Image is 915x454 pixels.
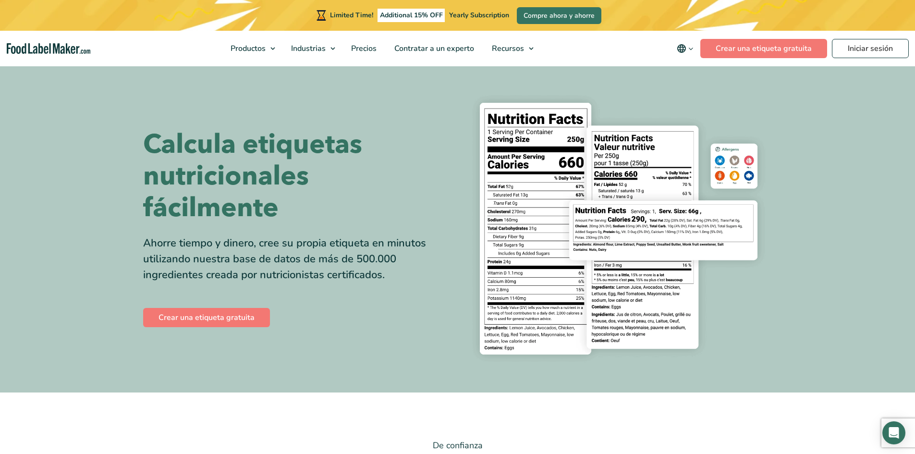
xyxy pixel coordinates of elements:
[222,31,280,66] a: Productos
[143,308,270,327] a: Crear una etiqueta gratuita
[391,43,475,54] span: Contratar a un experto
[489,43,525,54] span: Recursos
[832,39,909,58] a: Iniciar sesión
[378,9,445,22] span: Additional 15% OFF
[882,421,905,444] div: Open Intercom Messenger
[282,31,340,66] a: Industrias
[449,11,509,20] span: Yearly Subscription
[143,235,451,283] div: Ahorre tiempo y dinero, cree su propia etiqueta en minutos utilizando nuestra base de datos de má...
[348,43,378,54] span: Precios
[143,129,451,224] h1: Calcula etiquetas nutricionales fácilmente
[517,7,601,24] a: Compre ahora y ahorre
[483,31,538,66] a: Recursos
[330,11,373,20] span: Limited Time!
[342,31,383,66] a: Precios
[228,43,267,54] span: Productos
[288,43,327,54] span: Industrias
[386,31,481,66] a: Contratar a un experto
[700,39,827,58] a: Crear una etiqueta gratuita
[143,439,772,453] p: De confianza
